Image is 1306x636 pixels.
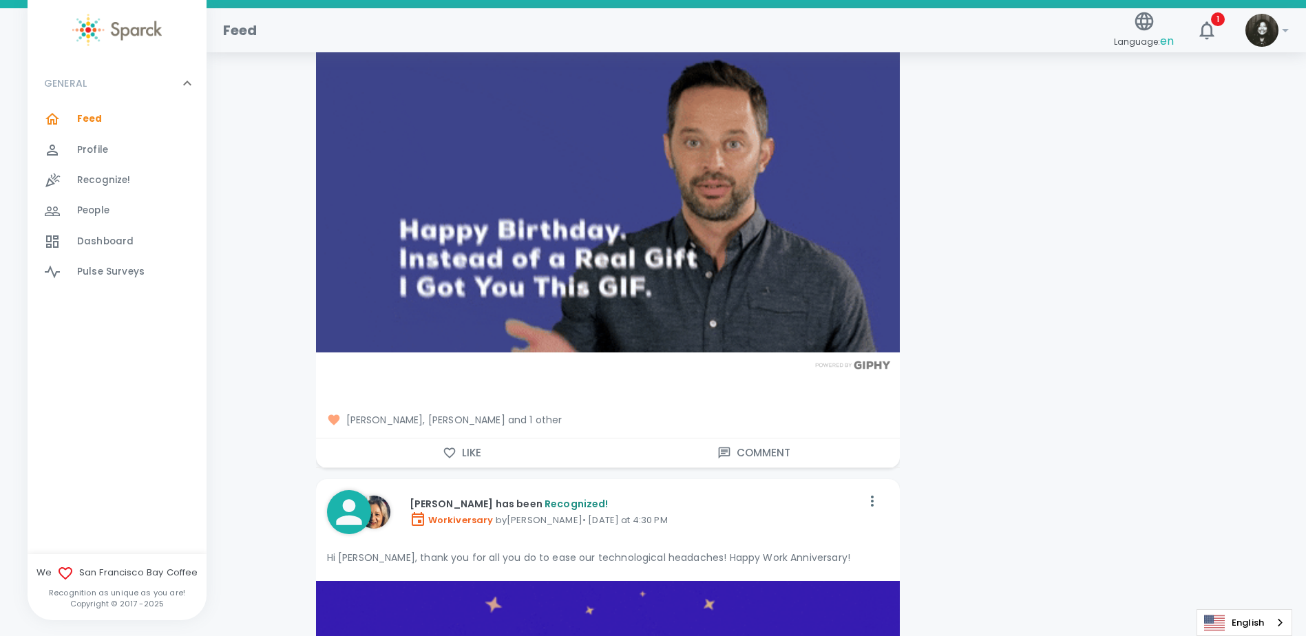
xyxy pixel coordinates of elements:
[28,165,207,195] a: Recognize!
[608,438,900,467] button: Comment
[28,104,207,134] a: Feed
[545,497,609,511] span: Recognized!
[77,173,131,187] span: Recognize!
[410,511,861,527] p: by [PERSON_NAME] • [DATE] at 4:30 PM
[1197,609,1292,636] aside: Language selected: English
[410,513,494,527] span: Workiversary
[1197,610,1292,635] a: English
[1197,609,1292,636] div: Language
[28,14,207,46] a: Sparck logo
[1108,6,1179,55] button: Language:en
[72,14,162,46] img: Sparck logo
[410,497,861,511] p: [PERSON_NAME] has been
[327,551,889,564] p: Hi [PERSON_NAME], thank you for all you do to ease our technological headaches! Happy Work Annive...
[1211,12,1225,26] span: 1
[357,496,390,529] img: Picture of Monica Loncich
[44,76,87,90] p: GENERAL
[77,204,109,218] span: People
[28,587,207,598] p: Recognition as unique as you are!
[28,226,207,257] a: Dashboard
[28,195,207,226] a: People
[77,265,145,279] span: Pulse Surveys
[223,19,257,41] h1: Feed
[1245,14,1278,47] img: Picture of Angel
[28,598,207,609] p: Copyright © 2017 - 2025
[77,235,134,248] span: Dashboard
[1190,14,1223,47] button: 1
[1160,33,1174,49] span: en
[28,565,207,582] span: We San Francisco Bay Coffee
[28,63,207,104] div: GENERAL
[28,135,207,165] a: Profile
[327,413,889,427] span: [PERSON_NAME], [PERSON_NAME] and 1 other
[28,104,207,293] div: GENERAL
[77,143,108,157] span: Profile
[1114,32,1174,51] span: Language:
[812,361,894,370] img: Powered by GIPHY
[28,257,207,287] a: Pulse Surveys
[316,438,608,467] button: Like
[77,112,103,126] span: Feed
